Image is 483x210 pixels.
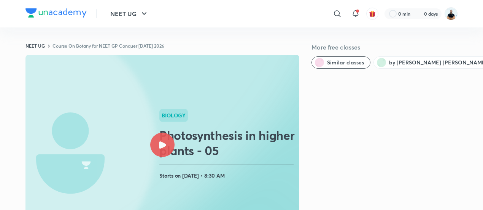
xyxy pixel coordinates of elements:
[366,8,378,20] button: avatar
[327,59,364,66] span: Similar classes
[369,10,376,17] img: avatar
[25,8,87,18] img: Company Logo
[25,8,87,19] a: Company Logo
[25,43,45,49] a: NEET UG
[159,171,296,181] h4: Starts on [DATE] • 8:30 AM
[106,6,153,21] button: NEET UG
[415,10,423,18] img: streak
[311,43,458,52] h5: More free classes
[445,7,458,20] img: Subhash Chandra Yadav
[311,56,370,69] button: Similar classes
[159,128,296,158] h2: Photosynthesis in higher plants - 05
[52,43,164,49] a: Course On Botany for NEET GP Conquer [DATE] 2026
